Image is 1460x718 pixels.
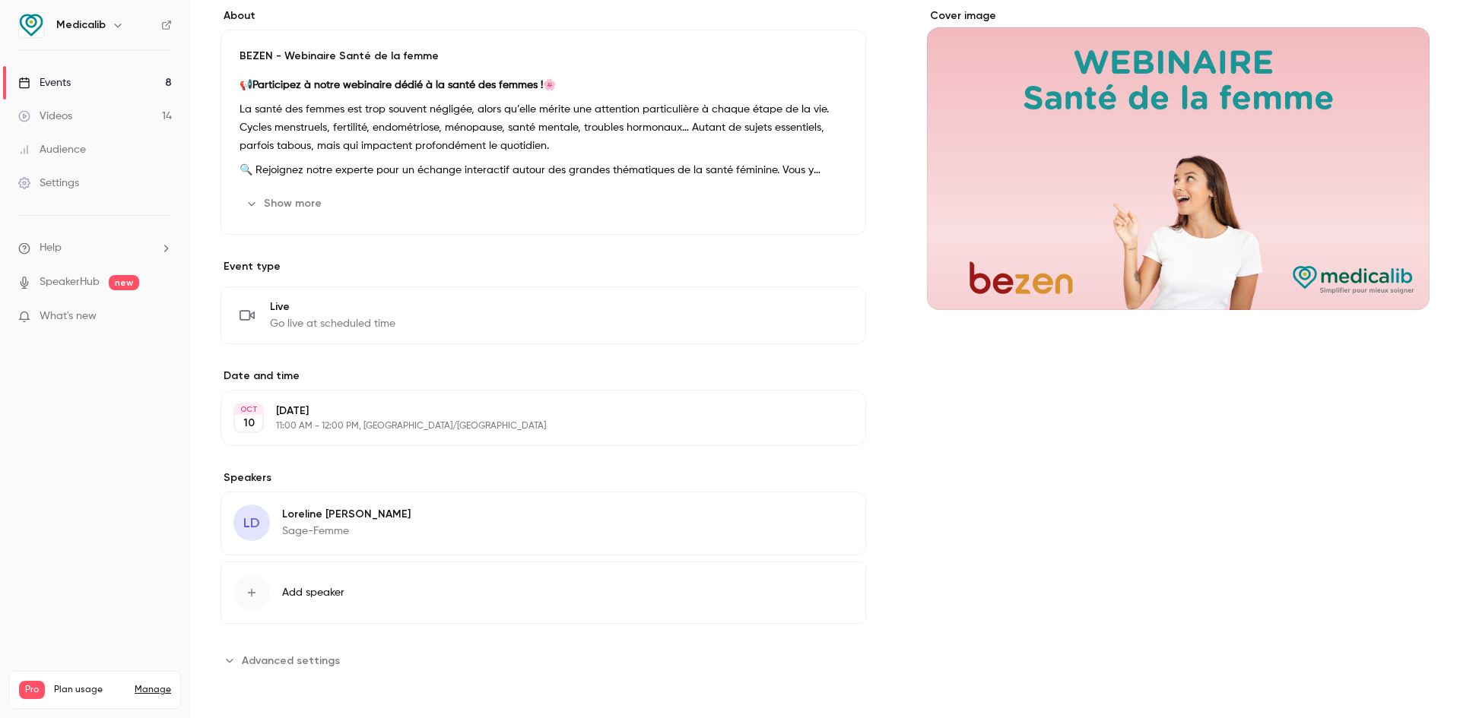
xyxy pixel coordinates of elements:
[276,420,786,432] p: 11:00 AM - 12:00 PM, [GEOGRAPHIC_DATA]/[GEOGRAPHIC_DATA]
[18,142,86,157] div: Audience
[40,274,100,290] a: SpeakerHub
[270,299,395,315] span: Live
[221,368,866,384] label: Date and time
[927,8,1430,24] label: Cover image
[252,80,543,90] strong: Participez à notre webinaire dédié à la santé des femmes !
[240,161,847,179] p: 🔍 Rejoignez notre experte pour un échange interactif autour des grandes thématiques de la santé f...
[221,259,866,274] p: Event type
[19,681,45,699] span: Pro
[240,191,331,216] button: Show more
[221,470,866,486] label: Speakers
[135,684,171,696] a: Manage
[40,240,62,256] span: Help
[243,416,255,431] p: 10
[243,513,260,533] span: LD
[18,75,71,90] div: Events
[56,17,106,33] h6: Medicalib
[221,648,349,672] button: Advanced settings
[18,176,79,191] div: Settings
[927,8,1430,310] section: Cover image
[270,316,395,331] span: Go live at scheduled time
[221,8,866,24] label: About
[240,100,847,155] p: La santé des femmes est trop souvent négligée, alors qu’elle mérite une attention particulière à ...
[18,109,72,124] div: Videos
[240,76,847,94] p: 📢 🌸
[242,653,340,669] span: Advanced settings
[282,585,344,600] span: Add speaker
[221,561,866,624] button: Add speaker
[221,648,866,672] section: Advanced settings
[240,49,847,64] p: BEZEN - Webinaire Santé de la femme
[235,404,262,415] div: OCT
[19,13,43,37] img: Medicalib
[282,507,411,522] p: Loreline [PERSON_NAME]
[276,403,786,419] p: [DATE]
[54,684,125,696] span: Plan usage
[18,240,172,256] li: help-dropdown-opener
[40,308,97,324] span: What's new
[154,310,172,324] iframe: Noticeable Trigger
[221,492,866,555] div: LDLoreline [PERSON_NAME]Sage-Femme
[109,275,139,290] span: new
[282,523,411,539] p: Sage-Femme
